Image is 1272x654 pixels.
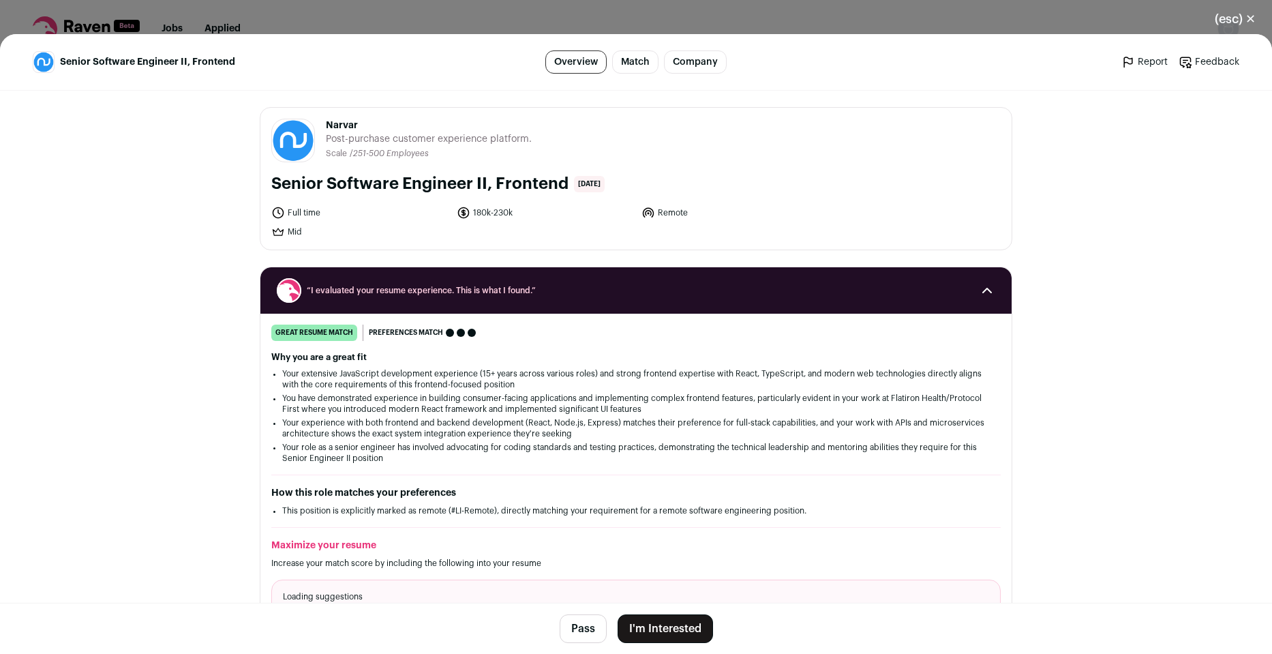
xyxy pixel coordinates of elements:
h1: Senior Software Engineer II, Frontend [271,173,569,195]
button: Pass [560,614,607,643]
img: f3382d30f67687052d48a767b76d9b85de1a875e7b4cadffff158869ff957c40.png [33,52,54,72]
li: Scale [326,149,350,159]
li: Remote [641,206,819,220]
div: great resume match [271,325,357,341]
h2: Maximize your resume [271,539,1001,552]
a: Match [612,50,658,74]
li: Your experience with both frontend and backend development (React, Node.js, Express) matches thei... [282,417,990,439]
span: [DATE] [574,176,605,192]
li: Mid [271,225,449,239]
li: Your extensive JavaScript development experience (15+ years across various roles) and strong fron... [282,368,990,390]
button: Close modal [1198,4,1272,34]
li: Your role as a senior engineer has involved advocating for coding standards and testing practices... [282,442,990,464]
li: You have demonstrated experience in building consumer-facing applications and implementing comple... [282,393,990,415]
li: This position is explicitly marked as remote (#LI-Remote), directly matching your requirement for... [282,505,990,516]
span: 251-500 Employees [353,149,429,158]
span: Senior Software Engineer II, Frontend [60,55,235,69]
li: Full time [271,206,449,220]
span: Preferences match [369,326,443,340]
a: Company [664,50,727,74]
li: / [350,149,429,159]
li: 180k-230k [457,206,634,220]
span: Narvar [326,119,532,132]
a: Report [1121,55,1168,69]
h2: Why you are a great fit [271,352,1001,363]
p: Increase your match score by including the following into your resume [271,558,1001,569]
button: I'm Interested [618,614,713,643]
a: Overview [545,50,607,74]
img: f3382d30f67687052d48a767b76d9b85de1a875e7b4cadffff158869ff957c40.png [272,119,314,162]
span: Post-purchase customer experience platform. [326,132,532,146]
h2: How this role matches your preferences [271,486,1001,500]
span: “I evaluated your resume experience. This is what I found.” [307,285,965,296]
a: Feedback [1179,55,1239,69]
